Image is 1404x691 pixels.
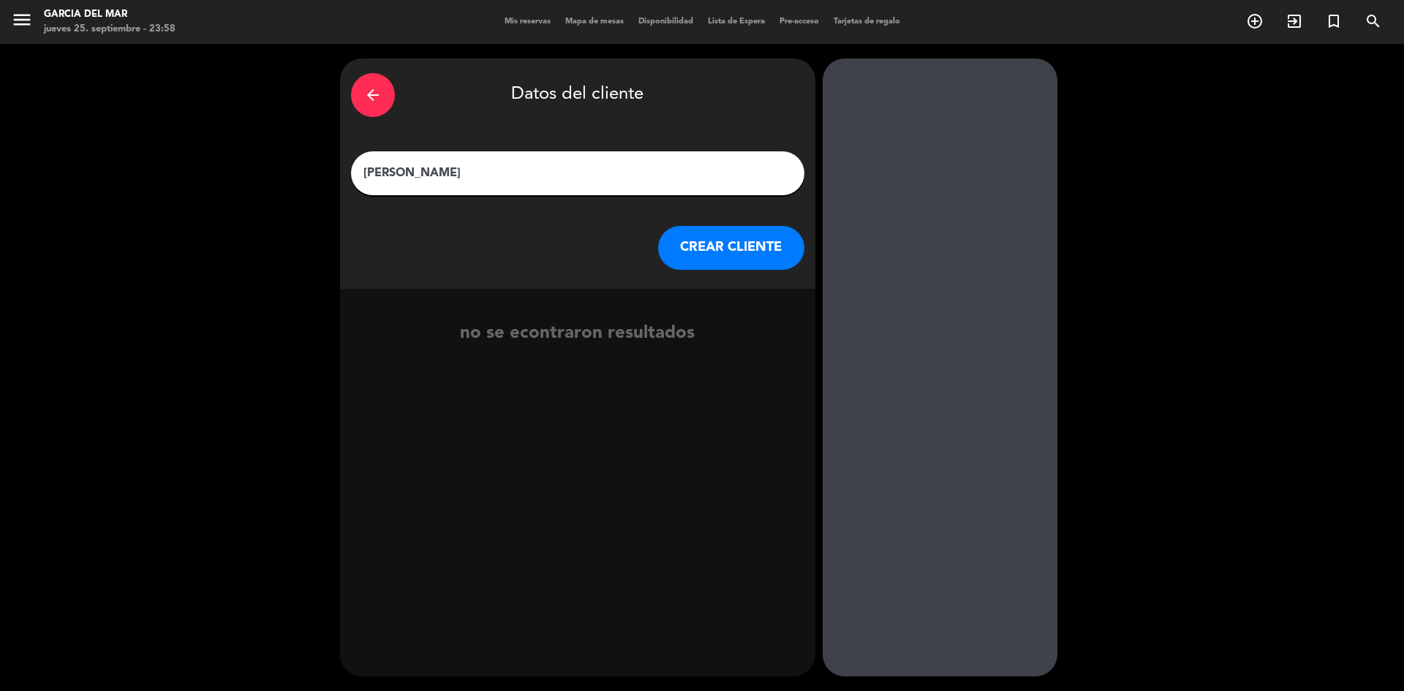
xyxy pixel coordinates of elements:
div: Datos del cliente [351,69,804,121]
button: menu [11,9,33,36]
input: Escriba nombre, correo electrónico o número de teléfono... [362,163,793,184]
i: search [1365,12,1382,30]
span: Disponibilidad [631,18,701,26]
button: CREAR CLIENTE [658,226,804,270]
i: arrow_back [364,86,382,104]
span: Mis reservas [497,18,558,26]
span: Mapa de mesas [558,18,631,26]
div: Garcia del Mar [44,7,175,22]
i: add_circle_outline [1246,12,1264,30]
span: Pre-acceso [772,18,826,26]
i: exit_to_app [1286,12,1303,30]
span: Tarjetas de regalo [826,18,907,26]
i: menu [11,9,33,31]
div: no se econtraron resultados [340,320,815,348]
span: Lista de Espera [701,18,772,26]
div: jueves 25. septiembre - 23:58 [44,22,175,37]
i: turned_in_not [1325,12,1343,30]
